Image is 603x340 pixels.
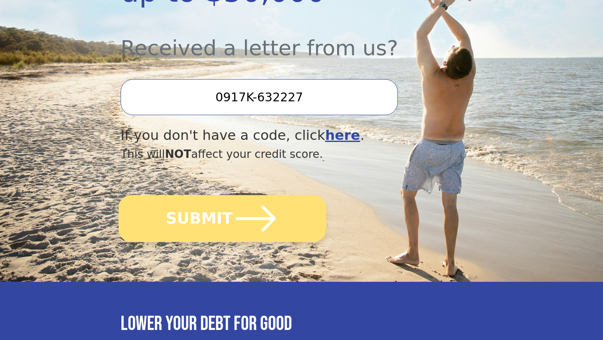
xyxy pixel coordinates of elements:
[121,13,428,64] div: Received a letter from us?
[119,195,326,242] button: SUBMIT
[121,79,398,115] input: Enter your Offer Code:
[121,146,428,162] div: This will affect your credit score.
[121,125,428,146] div: If you don't have a code, click .
[325,127,360,143] a: here
[121,312,482,336] h3: Lower your debt for good
[165,147,191,160] span: NOT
